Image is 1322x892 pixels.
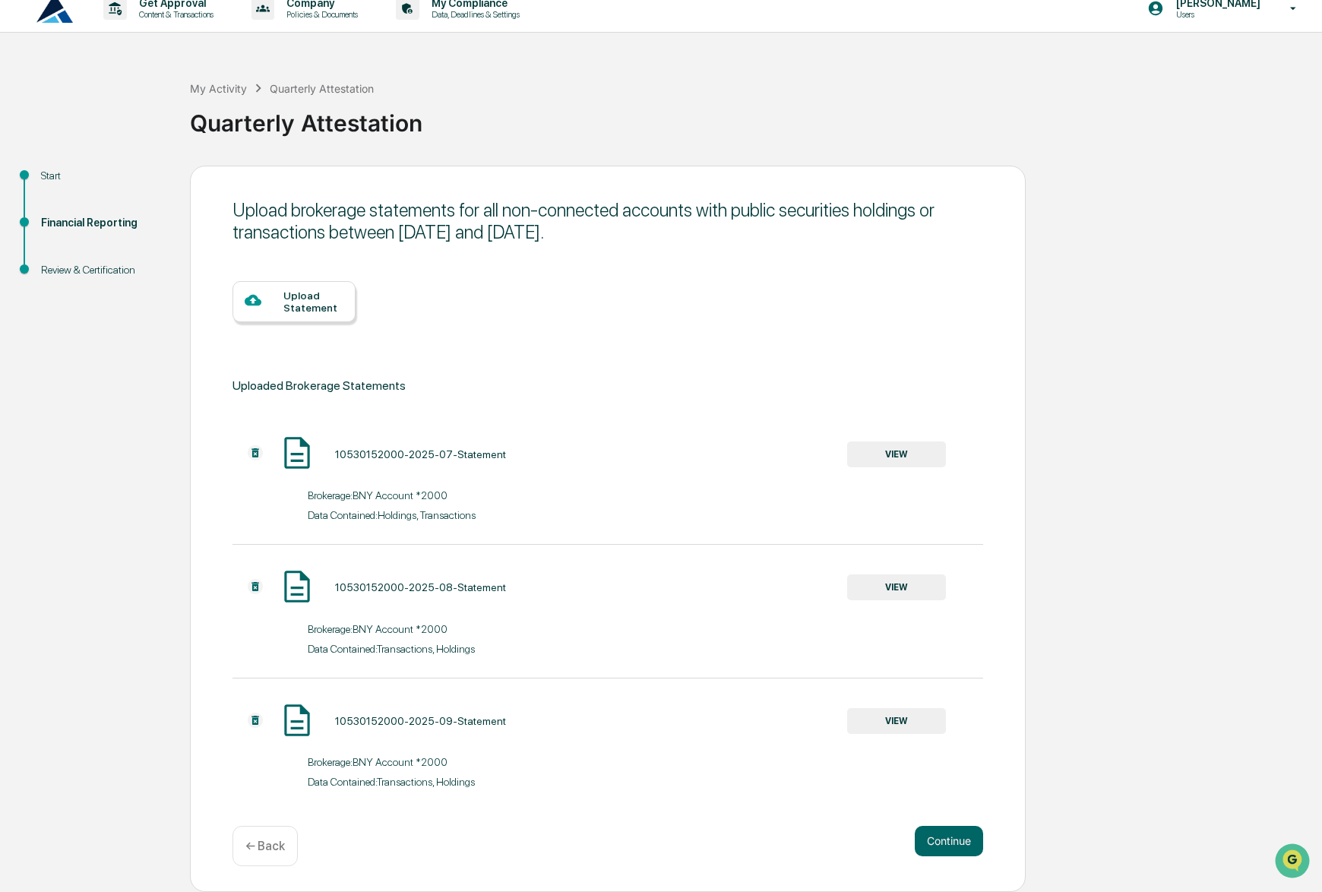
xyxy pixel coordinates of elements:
img: Document Icon [278,701,316,739]
p: Content & Transactions [127,9,221,20]
div: My Activity [190,82,247,95]
span: Attestations [125,191,188,207]
div: Upload Statement [283,289,343,314]
div: 10530152000-2025-08-Statement [335,581,506,593]
div: Data Contained: Holdings, Transactions [308,509,608,521]
button: VIEW [847,574,946,600]
div: Brokerage: BNY Account *2000 [308,756,608,768]
button: Start new chat [258,121,277,139]
div: Start new chat [52,116,249,131]
img: Additional Document Icon [248,713,263,728]
p: Users [1164,9,1268,20]
div: Data Contained: Transactions, Holdings [308,643,608,655]
button: VIEW [847,441,946,467]
a: 🗄️Attestations [104,185,195,213]
p: How can we help? [15,32,277,56]
img: Additional Document Icon [248,579,263,594]
div: 🖐️ [15,193,27,205]
div: Data Contained: Transactions, Holdings [308,776,608,788]
div: Brokerage: BNY Account *2000 [308,489,608,501]
button: Continue [915,826,983,856]
div: Start [41,168,166,184]
div: Brokerage: BNY Account *2000 [308,623,608,635]
div: Quarterly Attestation [270,82,374,95]
span: Pylon [151,258,184,269]
div: 10530152000-2025-09-Statement [335,715,506,727]
img: Additional Document Icon [248,445,263,460]
div: We're available if you need us! [52,131,192,144]
div: 🔎 [15,222,27,234]
div: Quarterly Attestation [190,97,1314,137]
a: Powered byPylon [107,257,184,269]
div: Review & Certification [41,262,166,278]
a: 🔎Data Lookup [9,214,102,242]
div: Upload brokerage statements for all non-connected accounts with public securities holdings or tra... [232,199,983,243]
p: ← Back [245,839,285,853]
span: Data Lookup [30,220,96,236]
p: Data, Deadlines & Settings [419,9,527,20]
div: Uploaded Brokerage Statements [232,375,983,397]
iframe: Open customer support [1273,842,1314,883]
img: Document Icon [278,434,316,472]
p: Policies & Documents [274,9,365,20]
img: Document Icon [278,568,316,606]
img: 1746055101610-c473b297-6a78-478c-a979-82029cc54cd1 [15,116,43,144]
button: VIEW [847,708,946,734]
div: 🗄️ [110,193,122,205]
div: 10530152000-2025-07-Statement [335,448,506,460]
a: 🖐️Preclearance [9,185,104,213]
div: Financial Reporting [41,215,166,231]
span: Preclearance [30,191,98,207]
